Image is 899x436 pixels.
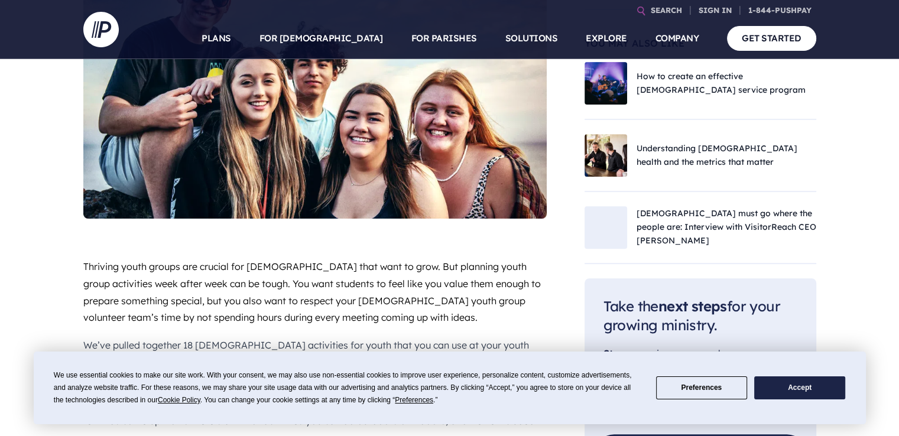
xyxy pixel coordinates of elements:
[158,396,200,404] span: Cookie Policy
[411,18,477,59] a: FOR PARISHES
[658,297,727,315] span: next steps
[395,396,433,404] span: Preferences
[259,18,383,59] a: FOR [DEMOGRAPHIC_DATA]
[637,143,797,167] a: Understanding [DEMOGRAPHIC_DATA] health and the metrics that matter
[54,369,642,406] div: We use essential cookies to make our site work. With your consent, we may also use non-essential ...
[202,18,231,59] a: PLANS
[505,18,558,59] a: SOLUTIONS
[603,297,780,334] span: Take the for your growing ministry.
[637,208,816,246] a: [DEMOGRAPHIC_DATA] must go where the people are: Interview with VisitorReach CEO [PERSON_NAME]
[586,18,627,59] a: EXPLORE
[655,18,699,59] a: COMPANY
[656,376,747,399] button: Preferences
[34,352,866,424] div: Cookie Consent Prompt
[637,71,806,95] a: How to create an effective [DEMOGRAPHIC_DATA] service program
[754,376,845,399] button: Accept
[603,347,625,359] span: Stop
[603,415,797,425] p: Get Bi-Weekly Updates
[727,26,816,50] a: GET STARTED
[603,345,797,396] p: managing your people and inspiring deeper forms of community.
